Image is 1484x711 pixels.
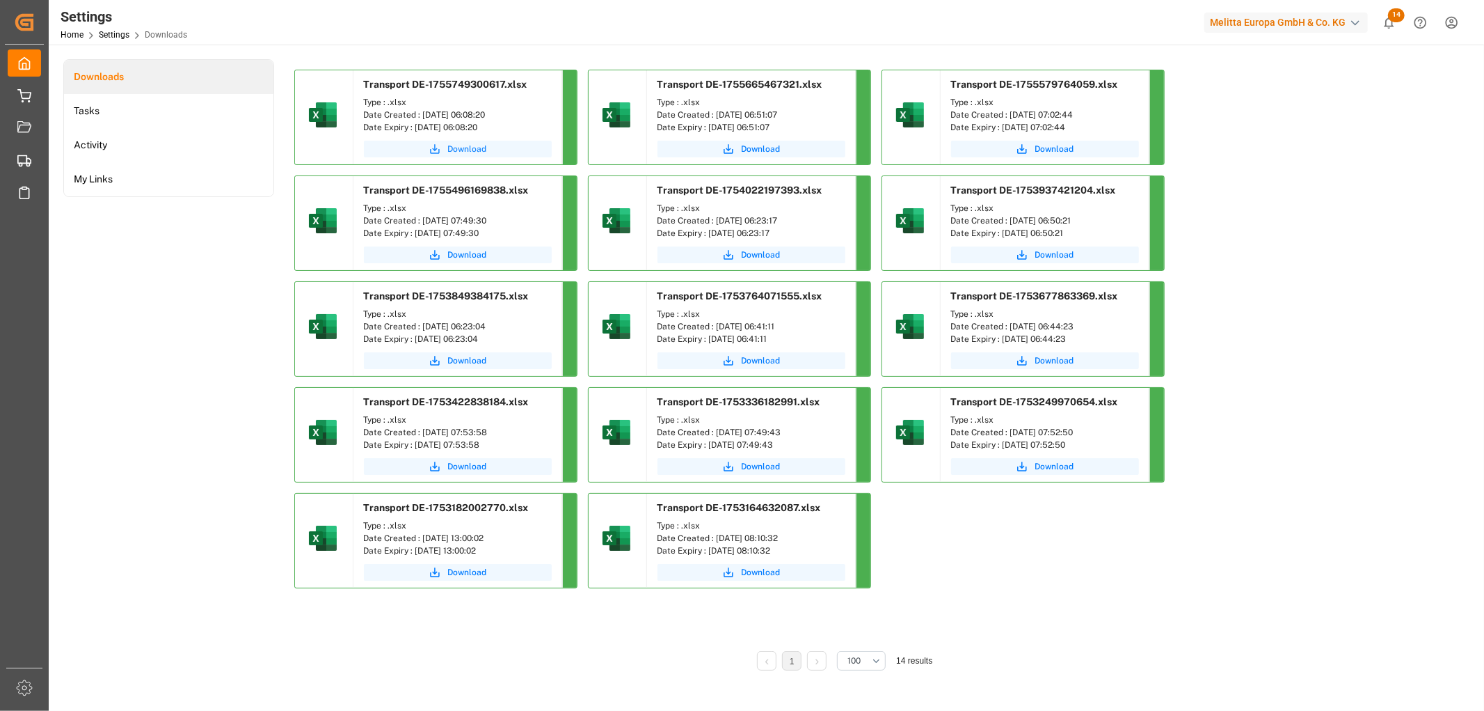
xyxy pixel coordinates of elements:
div: Date Created : [DATE] 06:23:04 [364,320,552,333]
div: Date Created : [DATE] 06:23:17 [657,214,845,227]
img: microsoft-excel-2019--v1.png [893,204,927,237]
span: Transport DE-1753764071555.xlsx [657,290,822,302]
span: Transport DE-1755496169838.xlsx [364,185,529,196]
span: 14 [1388,8,1405,22]
span: Download [742,354,781,367]
li: Activity [64,128,273,162]
span: Download [448,460,487,473]
div: Type : .xlsx [657,519,845,532]
button: Download [951,247,1139,263]
span: Transport DE-1753249970654.xlsx [951,396,1118,407]
a: Downloads [64,60,273,94]
img: microsoft-excel-2019--v1.png [893,310,927,343]
div: Type : .xlsx [364,202,552,214]
div: Type : .xlsx [657,96,845,109]
span: Transport DE-1754022197393.xlsx [657,185,822,196]
span: Download [448,354,487,367]
span: Download [742,249,781,261]
span: Transport DE-1753422838184.xlsx [364,396,529,407]
img: microsoft-excel-2019--v1.png [600,204,633,237]
div: Date Created : [DATE] 07:52:50 [951,426,1139,439]
button: Download [364,564,552,581]
img: microsoft-excel-2019--v1.png [306,310,340,343]
a: My Links [64,162,273,196]
div: Date Expiry : [DATE] 07:53:58 [364,439,552,451]
button: open menu [837,651,886,671]
span: Download [1035,249,1074,261]
div: Type : .xlsx [657,414,845,426]
a: Download [657,458,845,475]
button: Download [951,458,1139,475]
div: Date Expiry : [DATE] 06:08:20 [364,121,552,134]
div: Date Created : [DATE] 06:50:21 [951,214,1139,227]
div: Type : .xlsx [657,308,845,320]
a: Download [657,352,845,369]
div: Date Expiry : [DATE] 07:49:30 [364,227,552,240]
img: microsoft-excel-2019--v1.png [893,416,927,449]
div: Date Created : [DATE] 07:02:44 [951,109,1139,121]
div: Date Expiry : [DATE] 06:50:21 [951,227,1139,240]
div: Type : .xlsx [951,308,1139,320]
div: Date Expiry : [DATE] 07:49:43 [657,439,845,451]
span: Download [448,249,487,261]
div: Date Created : [DATE] 06:41:11 [657,320,845,333]
div: Date Expiry : [DATE] 13:00:02 [364,545,552,557]
img: microsoft-excel-2019--v1.png [306,98,340,132]
a: Tasks [64,94,273,128]
span: Transport DE-1755749300617.xlsx [364,79,527,90]
div: Date Expiry : [DATE] 07:52:50 [951,439,1139,451]
button: Download [657,247,845,263]
button: show 14 new notifications [1373,7,1405,38]
span: Transport DE-1753182002770.xlsx [364,502,529,513]
button: Download [657,564,845,581]
span: Transport DE-1753677863369.xlsx [951,290,1118,302]
a: Home [61,30,83,40]
button: Download [364,458,552,475]
div: Date Expiry : [DATE] 06:23:04 [364,333,552,345]
span: 100 [847,655,861,667]
div: Type : .xlsx [951,96,1139,109]
button: Download [951,352,1139,369]
div: Date Created : [DATE] 07:49:43 [657,426,845,439]
button: Download [364,141,552,157]
img: microsoft-excel-2019--v1.png [600,310,633,343]
div: Type : .xlsx [951,414,1139,426]
span: Transport DE-1753937421204.xlsx [951,185,1116,196]
span: Download [448,566,487,579]
button: Download [364,352,552,369]
img: microsoft-excel-2019--v1.png [306,416,340,449]
li: Previous Page [757,651,776,671]
a: 1 [790,657,795,666]
div: Type : .xlsx [364,414,552,426]
div: Date Expiry : [DATE] 08:10:32 [657,545,845,557]
img: microsoft-excel-2019--v1.png [893,98,927,132]
div: Type : .xlsx [364,308,552,320]
div: Date Created : [DATE] 07:49:30 [364,214,552,227]
span: Download [1035,143,1074,155]
div: Type : .xlsx [364,96,552,109]
img: microsoft-excel-2019--v1.png [306,204,340,237]
span: Download [448,143,487,155]
div: Type : .xlsx [364,519,552,532]
span: Transport DE-1753164632087.xlsx [657,502,821,513]
span: Download [1035,460,1074,473]
li: Next Page [807,651,827,671]
div: Date Expiry : [DATE] 06:44:23 [951,333,1139,345]
span: Download [1035,354,1074,367]
button: Download [951,141,1139,157]
span: Transport DE-1753849384175.xlsx [364,290,529,302]
button: Download [364,247,552,263]
button: Download [657,141,845,157]
div: Type : .xlsx [951,202,1139,214]
button: Help Center [1405,7,1436,38]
